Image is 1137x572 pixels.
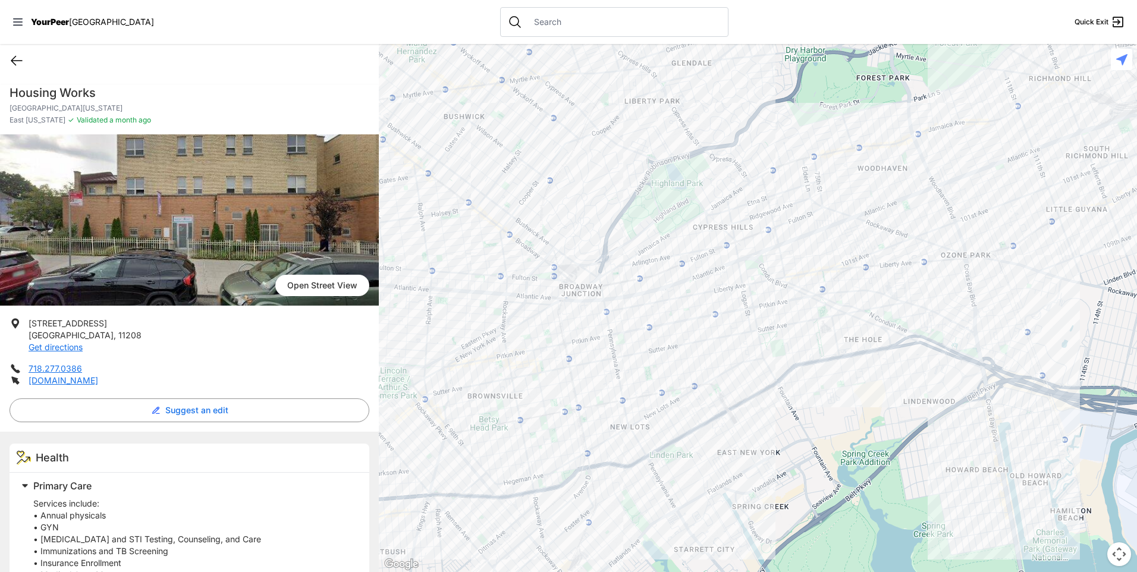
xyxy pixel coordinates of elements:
[114,330,116,340] span: ,
[29,330,114,340] span: [GEOGRAPHIC_DATA]
[68,115,74,125] span: ✓
[1107,542,1131,566] button: Map camera controls
[29,363,82,373] a: 718.277.0386
[118,330,142,340] span: 11208
[29,375,98,385] a: [DOMAIN_NAME]
[527,16,721,28] input: Search
[36,451,69,464] span: Health
[69,17,154,27] span: [GEOGRAPHIC_DATA]
[33,480,92,492] span: Primary Care
[382,557,421,572] img: Google
[31,18,154,26] a: YourPeer[GEOGRAPHIC_DATA]
[1075,17,1108,27] span: Quick Exit
[10,398,369,422] button: Suggest an edit
[275,275,369,296] span: Open Street View
[165,404,228,416] span: Suggest an edit
[1075,15,1125,29] a: Quick Exit
[10,115,65,125] span: East [US_STATE]
[10,84,369,101] h1: Housing Works
[29,318,107,328] span: [STREET_ADDRESS]
[29,342,83,352] a: Get directions
[10,103,369,113] p: [GEOGRAPHIC_DATA][US_STATE]
[77,115,108,124] span: Validated
[108,115,151,124] span: a month ago
[382,557,421,572] a: Open this area in Google Maps (opens a new window)
[31,17,69,27] span: YourPeer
